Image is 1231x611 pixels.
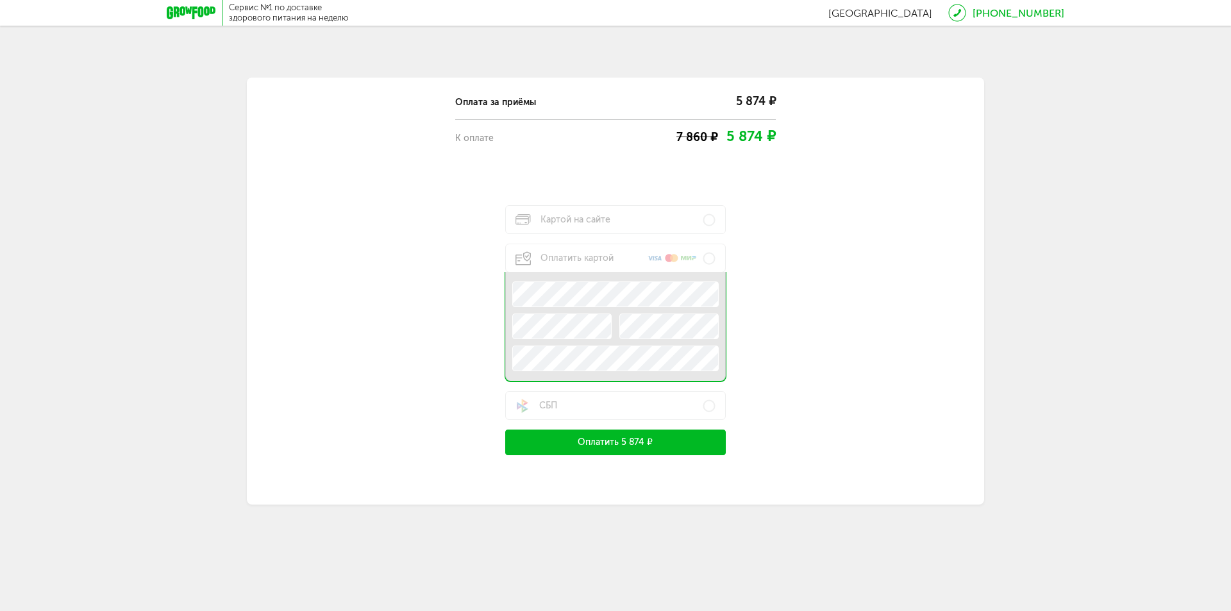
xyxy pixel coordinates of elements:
a: [PHONE_NUMBER] [973,7,1064,19]
span: 5 874 ₽ [726,128,776,145]
div: 5 874 ₽ [680,91,776,112]
button: Оплатить 5 874 ₽ [505,430,726,455]
div: Сервис №1 по доставке здорового питания на неделю [229,3,349,23]
span: 7 860 ₽ [676,130,717,144]
div: К оплате [455,131,551,146]
span: СБП [515,399,557,413]
span: [GEOGRAPHIC_DATA] [828,7,932,19]
div: Оплата за приёмы [455,96,680,110]
span: Оплатить картой [515,251,614,266]
span: Картой на сайте [515,214,610,226]
img: sbp-pay.a0b1cb1.svg [515,399,530,413]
